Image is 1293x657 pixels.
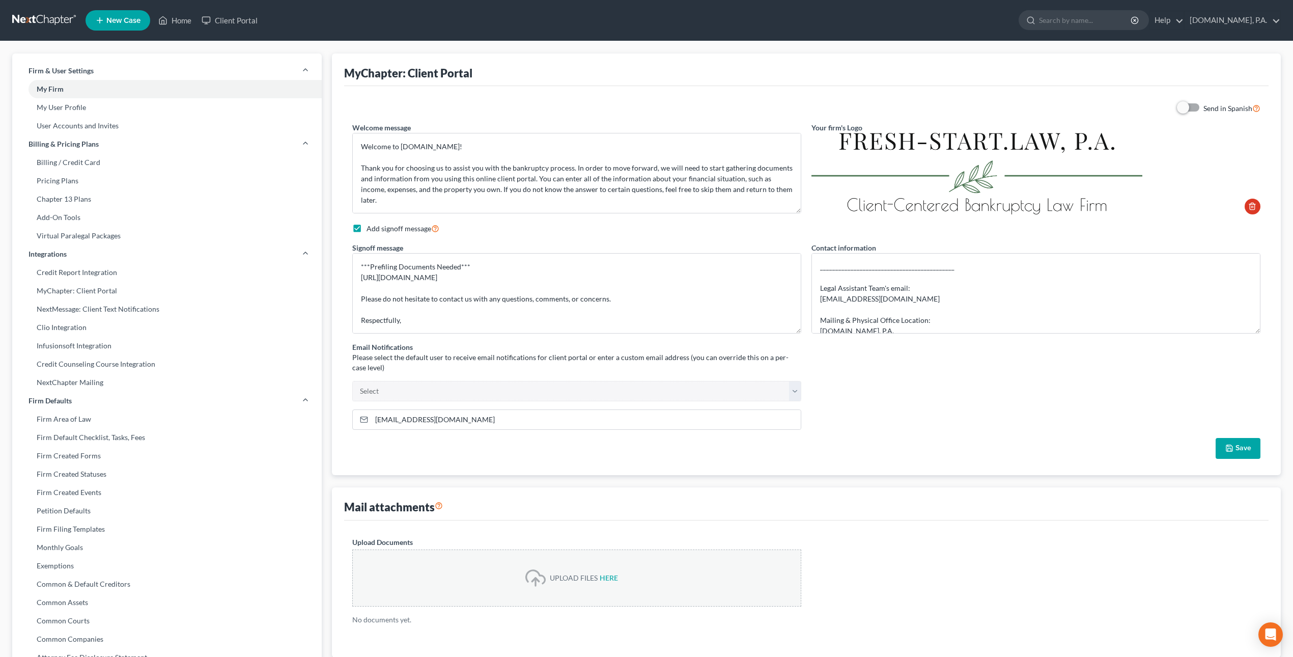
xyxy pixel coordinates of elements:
a: Pricing Plans [12,172,322,190]
a: Credit Counseling Course Integration [12,355,322,373]
span: Integrations [29,249,67,259]
a: Firm & User Settings [12,62,322,80]
label: Your firm's Logo [811,122,862,133]
a: Common Courts [12,612,322,630]
a: Common Companies [12,630,322,648]
a: NextMessage: Client Text Notifications [12,300,322,318]
label: Welcome message [352,122,411,133]
a: Virtual Paralegal Packages [12,227,322,245]
a: Firm Created Events [12,483,322,502]
div: Mail attachments [344,500,443,514]
a: Clio Integration [12,318,322,337]
a: MyChapter: Client Portal [12,282,322,300]
a: My User Profile [12,98,322,117]
a: Petition Defaults [12,502,322,520]
a: Firm Created Statuses [12,465,322,483]
span: Firm & User Settings [29,66,94,76]
a: Billing / Credit Card [12,153,322,172]
a: Home [153,11,196,30]
a: Firm Filing Templates [12,520,322,538]
label: Signoff message [352,242,403,253]
span: Add signoff message [367,224,431,233]
label: Upload Documents [352,537,413,547]
span: New Case [106,17,140,24]
a: Client Portal [196,11,263,30]
span: Billing & Pricing Plans [29,139,99,149]
label: Contact information [811,242,876,253]
a: NextChapter Mailing [12,373,322,392]
div: UPLOAD FILES [550,573,598,583]
a: Credit Report Integration [12,263,322,282]
a: Chapter 13 Plans [12,190,322,208]
a: Monthly Goals [12,538,322,557]
a: Firm Default Checklist, Tasks, Fees [12,428,322,447]
span: Send in Spanish [1203,104,1252,113]
div: Open Intercom Messenger [1258,622,1283,647]
p: No documents yet. [352,615,801,625]
button: Save [1216,438,1260,459]
a: Help [1149,11,1184,30]
label: Email Notifications [352,342,413,352]
a: User Accounts and Invites [12,117,322,135]
p: Please select the default user to receive email notifications for client portal or enter a custom... [352,352,801,373]
a: Infusionsoft Integration [12,337,322,355]
div: MyChapter: Client Portal [344,66,472,80]
a: Firm Created Forms [12,447,322,465]
input: Search by name... [1039,11,1132,30]
a: Common & Default Creditors [12,575,322,593]
a: Firm Defaults [12,392,322,410]
a: Billing & Pricing Plans [12,135,322,153]
a: Common Assets [12,593,322,612]
a: Integrations [12,245,322,263]
span: Firm Defaults [29,396,72,406]
a: Firm Area of Law [12,410,322,428]
img: f5e295b6-9ae9-485e-a4cb-f27ace60d076.png [811,133,1142,214]
a: My Firm [12,80,322,98]
a: Add-On Tools [12,208,322,227]
a: [DOMAIN_NAME], P.A. [1185,11,1280,30]
input: Enter email... [372,410,801,429]
a: Exemptions [12,557,322,575]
